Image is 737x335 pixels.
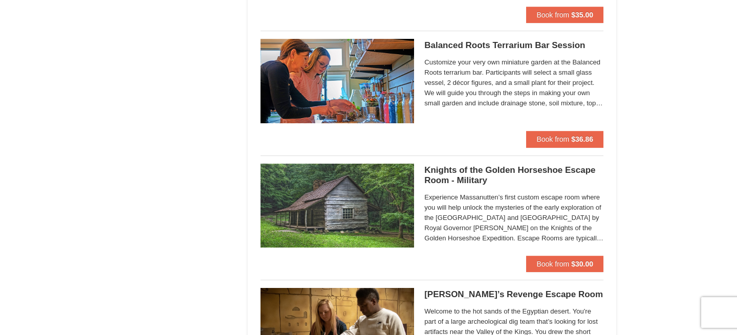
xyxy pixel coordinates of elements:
button: Book from $35.00 [526,7,603,23]
h5: Knights of the Golden Horseshoe Escape Room - Military [424,165,603,186]
button: Book from $30.00 [526,256,603,272]
span: Book from [536,135,569,143]
h5: [PERSON_NAME]’s Revenge Escape Room [424,289,603,300]
span: Customize your very own miniature garden at the Balanced Roots terrarium bar. Participants will s... [424,57,603,108]
span: Experience Massanutten’s first custom escape room where you will help unlock the mysteries of the... [424,192,603,243]
h5: Balanced Roots Terrarium Bar Session [424,40,603,51]
span: Book from [536,260,569,268]
strong: $35.00 [571,11,593,19]
img: 18871151-30-393e4332.jpg [261,39,414,123]
span: Book from [536,11,569,19]
img: 6619913-501-6e8caf1d.jpg [261,164,414,248]
button: Book from $36.86 [526,131,603,147]
strong: $30.00 [571,260,593,268]
strong: $36.86 [571,135,593,143]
